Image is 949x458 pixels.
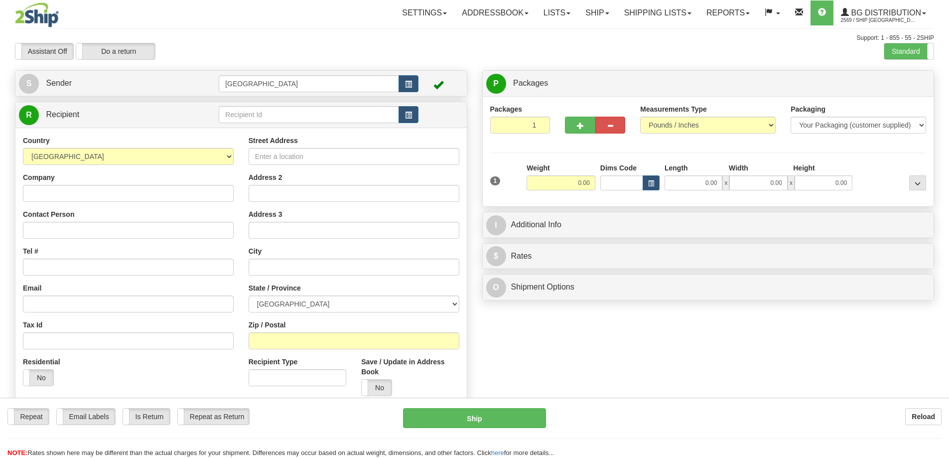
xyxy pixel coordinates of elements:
a: Addressbook [454,0,536,25]
input: Enter a location [249,148,459,165]
a: BG Distribution 2569 / Ship [GEOGRAPHIC_DATA] [833,0,934,25]
label: No [362,380,392,396]
label: Tel # [23,246,38,256]
label: Do a return [76,43,155,59]
div: ... [909,175,926,190]
label: Is Return [123,409,170,425]
span: $ [486,246,506,266]
span: R [19,105,39,125]
label: Country [23,136,50,146]
img: logo2569.jpg [15,2,59,27]
a: P Packages [486,73,931,94]
a: S Sender [19,73,219,94]
label: Measurements Type [640,104,707,114]
label: Zip / Postal [249,320,286,330]
button: Reload [905,408,942,425]
span: x [722,175,729,190]
label: Address 2 [249,172,282,182]
label: Dims Code [600,163,637,173]
label: Width [729,163,748,173]
a: Settings [395,0,454,25]
span: Recipient [46,110,79,119]
a: R Recipient [19,105,197,125]
span: x [788,175,795,190]
label: City [249,246,262,256]
label: Email Labels [57,409,115,425]
label: Save / Update in Address Book [361,357,459,377]
label: Street Address [249,136,298,146]
span: P [486,74,506,94]
a: OShipment Options [486,277,931,298]
a: Ship [578,0,616,25]
label: Repeat [8,409,49,425]
span: 1 [490,176,501,185]
label: Weight [527,163,549,173]
a: $Rates [486,246,931,267]
iframe: chat widget [926,178,948,280]
label: Height [793,163,815,173]
label: Company [23,172,55,182]
label: Residential [23,357,60,367]
span: O [486,278,506,298]
label: Assistant Off [15,43,73,59]
label: Contact Person [23,209,74,219]
span: BG Distribution [849,8,921,17]
label: Address 3 [249,209,282,219]
button: Ship [403,408,546,428]
a: Lists [536,0,578,25]
label: Packages [490,104,523,114]
span: S [19,74,39,94]
a: IAdditional Info [486,215,931,235]
label: Length [665,163,688,173]
div: Support: 1 - 855 - 55 - 2SHIP [15,34,934,42]
label: Packaging [791,104,825,114]
input: Recipient Id [219,106,399,123]
label: Email [23,283,41,293]
label: No [23,370,53,386]
label: State / Province [249,283,301,293]
label: Standard [884,43,934,59]
span: 2569 / Ship [GEOGRAPHIC_DATA] [841,15,916,25]
b: Reload [912,413,935,421]
a: here [491,449,504,457]
span: Sender [46,79,72,87]
a: Reports [699,0,757,25]
span: NOTE: [7,449,27,457]
span: I [486,215,506,235]
label: Tax Id [23,320,42,330]
label: Repeat as Return [178,409,249,425]
span: Packages [513,79,548,87]
label: Recipient Type [249,357,298,367]
a: Shipping lists [617,0,699,25]
input: Sender Id [219,75,399,92]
